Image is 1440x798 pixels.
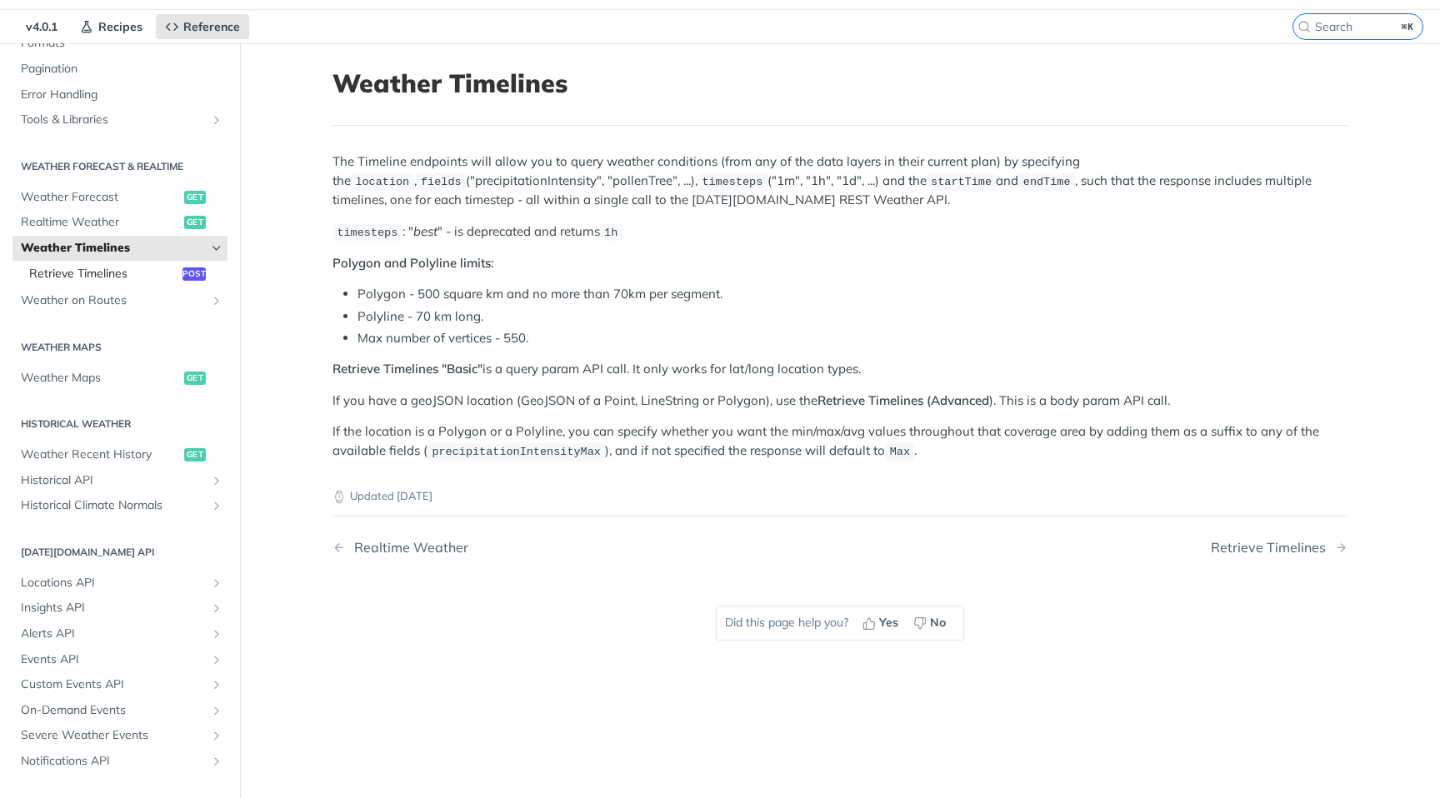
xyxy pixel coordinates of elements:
[332,255,494,271] strong: Polygon and Polyline limits:
[357,285,1347,304] li: Polygon - 500 square km and no more than 70km per segment.
[12,57,227,82] a: Pagination
[210,653,223,666] button: Show subpages for Events API
[21,446,180,463] span: Weather Recent History
[332,68,1347,98] h1: Weather Timelines
[21,61,223,77] span: Pagination
[332,361,482,377] strong: Retrieve Timelines "Basic"
[21,370,180,387] span: Weather Maps
[184,216,206,229] span: get
[71,14,152,39] a: Recipes
[21,727,206,744] span: Severe Weather Events
[21,626,206,642] span: Alerts API
[21,214,180,231] span: Realtime Weather
[12,493,227,518] a: Historical Climate NormalsShow subpages for Historical Climate Normals
[355,176,409,188] span: location
[1023,176,1071,188] span: endTime
[930,614,946,631] span: No
[12,442,227,467] a: Weather Recent Historyget
[21,292,206,309] span: Weather on Routes
[98,19,142,34] span: Recipes
[421,176,462,188] span: fields
[357,307,1347,327] li: Polyline - 70 km long.
[12,288,227,313] a: Weather on RoutesShow subpages for Weather on Routes
[12,468,227,493] a: Historical APIShow subpages for Historical API
[210,601,223,615] button: Show subpages for Insights API
[12,571,227,596] a: Locations APIShow subpages for Locations API
[413,223,437,239] em: best
[210,729,223,742] button: Show subpages for Severe Weather Events
[1297,20,1311,33] svg: Search
[21,262,227,287] a: Retrieve Timelinespost
[716,606,964,641] div: Did this page help you?
[702,176,762,188] span: timesteps
[879,614,898,631] span: Yes
[183,19,240,34] span: Reference
[21,575,206,591] span: Locations API
[184,191,206,204] span: get
[332,360,1347,379] p: is a query param API call. It only works for lat/long location types.
[210,294,223,307] button: Show subpages for Weather on Routes
[1211,540,1334,556] div: Retrieve Timelines
[210,474,223,487] button: Show subpages for Historical API
[890,446,910,458] span: Max
[346,540,468,556] div: Realtime Weather
[332,392,1347,411] p: If you have a geoJSON location (GeoJSON of a Point, LineString or Polygon), use the ). This is a ...
[12,416,227,431] h2: Historical Weather
[12,82,227,107] a: Error Handling
[604,227,617,239] span: 1h
[12,545,227,560] h2: [DATE][DOMAIN_NAME] API
[21,702,206,719] span: On-Demand Events
[12,749,227,774] a: Notifications APIShow subpages for Notifications API
[1211,540,1347,556] a: Next Page: Retrieve Timelines
[12,107,227,132] a: Tools & LibrariesShow subpages for Tools & Libraries
[1397,18,1418,35] kbd: ⌘K
[21,497,206,514] span: Historical Climate Normals
[210,678,223,691] button: Show subpages for Custom Events API
[12,210,227,235] a: Realtime Weatherget
[332,152,1347,209] p: The Timeline endpoints will allow you to query weather conditions (from any of the data layers in...
[21,600,206,616] span: Insights API
[210,113,223,127] button: Show subpages for Tools & Libraries
[332,540,767,556] a: Previous Page: Realtime Weather
[21,189,180,206] span: Weather Forecast
[907,611,955,636] button: No
[21,240,206,257] span: Weather Timelines
[12,366,227,391] a: Weather Mapsget
[332,523,1347,572] nav: Pagination Controls
[21,753,206,770] span: Notifications API
[210,499,223,512] button: Show subpages for Historical Climate Normals
[12,340,227,355] h2: Weather Maps
[12,185,227,210] a: Weather Forecastget
[21,112,206,128] span: Tools & Libraries
[12,159,227,174] h2: Weather Forecast & realtime
[21,651,206,668] span: Events API
[12,236,227,261] a: Weather TimelinesHide subpages for Weather Timelines
[210,627,223,641] button: Show subpages for Alerts API
[332,488,1347,505] p: Updated [DATE]
[184,448,206,461] span: get
[21,35,223,52] span: Formats
[21,472,206,489] span: Historical API
[29,266,178,282] span: Retrieve Timelines
[357,329,1347,348] li: Max number of vertices - 550.
[210,576,223,590] button: Show subpages for Locations API
[12,621,227,646] a: Alerts APIShow subpages for Alerts API
[857,611,907,636] button: Yes
[12,31,227,56] a: Formats
[12,647,227,672] a: Events APIShow subpages for Events API
[184,372,206,385] span: get
[210,704,223,717] button: Show subpages for On-Demand Events
[21,676,206,693] span: Custom Events API
[12,672,227,697] a: Custom Events APIShow subpages for Custom Events API
[12,596,227,621] a: Insights APIShow subpages for Insights API
[21,87,223,103] span: Error Handling
[432,446,601,458] span: precipitationIntensityMax
[12,698,227,723] a: On-Demand EventsShow subpages for On-Demand Events
[337,227,397,239] span: timesteps
[817,392,989,408] strong: Retrieve Timelines (Advanced
[156,14,249,39] a: Reference
[17,14,67,39] span: v4.0.1
[332,422,1347,461] p: If the location is a Polygon or a Polyline, you can specify whether you want the min/max/avg valu...
[210,755,223,768] button: Show subpages for Notifications API
[332,222,1347,242] p: : " " - is deprecated and returns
